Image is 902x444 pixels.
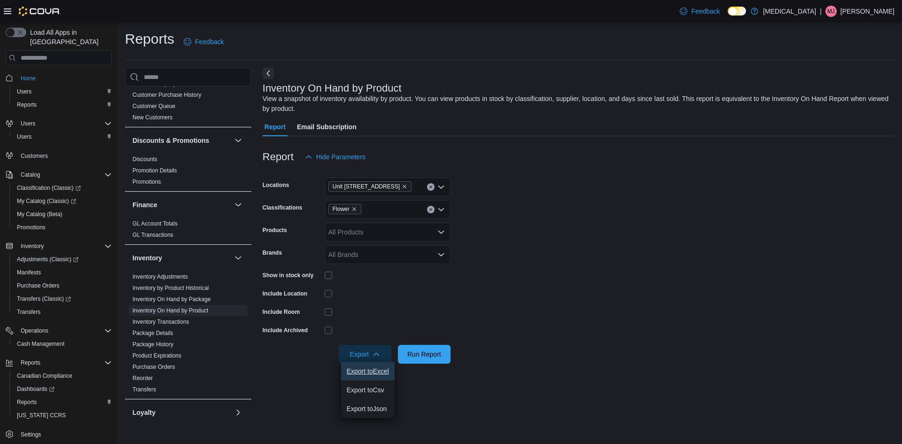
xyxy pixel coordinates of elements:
[351,206,357,212] button: Remove Flower from selection in this group
[132,386,156,393] a: Transfers
[9,98,116,111] button: Reports
[132,285,209,291] a: Inventory by Product Historical
[13,306,44,318] a: Transfers
[17,133,31,140] span: Users
[263,226,287,234] label: Products
[2,240,116,253] button: Inventory
[17,101,37,109] span: Reports
[17,357,44,368] button: Reports
[132,156,157,163] span: Discounts
[13,182,112,194] span: Classification (Classic)
[13,338,68,350] a: Cash Management
[402,184,407,189] button: Remove Unit 385 North Dollarton Highway from selection in this group
[17,429,45,440] a: Settings
[233,135,244,146] button: Discounts & Promotions
[132,408,156,417] h3: Loyalty
[132,374,153,382] span: Reorder
[17,428,112,440] span: Settings
[132,364,175,370] a: Purchase Orders
[132,341,173,348] a: Package History
[17,325,112,336] span: Operations
[347,367,389,375] span: Export to Excel
[676,2,723,21] a: Feedback
[17,340,64,348] span: Cash Management
[9,208,116,221] button: My Catalog (Beta)
[9,181,116,195] a: Classification (Classic)
[17,197,76,205] span: My Catalog (Classic)
[13,222,49,233] a: Promotions
[9,221,116,234] button: Promotions
[297,117,357,136] span: Email Subscription
[263,181,289,189] label: Locations
[263,83,402,94] h3: Inventory On Hand by Product
[347,386,389,394] span: Export to Csv
[347,405,389,413] span: Export to Json
[132,91,202,99] span: Customer Purchase History
[132,114,172,121] a: New Customers
[17,325,52,336] button: Operations
[263,327,308,334] label: Include Archived
[132,136,231,145] button: Discounts & Promotions
[21,171,40,179] span: Catalog
[13,280,112,291] span: Purchase Orders
[132,319,189,325] a: Inventory Transactions
[17,256,78,263] span: Adjustments (Classic)
[333,204,350,214] span: Flower
[13,195,80,207] a: My Catalog (Classic)
[17,308,40,316] span: Transfers
[437,228,445,236] button: Open list of options
[13,338,112,350] span: Cash Management
[728,7,746,16] input: Dark Mode
[132,363,175,371] span: Purchase Orders
[17,169,44,180] button: Catalog
[691,7,720,16] span: Feedback
[13,131,35,142] a: Users
[437,251,445,258] button: Open list of options
[13,99,40,110] a: Reports
[2,356,116,369] button: Reports
[9,85,116,98] button: Users
[264,117,286,136] span: Report
[341,381,395,399] button: Export toCsv
[132,102,175,110] span: Customer Queue
[125,67,251,127] div: Customer
[17,412,66,419] span: [US_STATE] CCRS
[17,72,112,84] span: Home
[17,241,112,252] span: Inventory
[132,273,188,280] span: Inventory Adjustments
[341,399,395,418] button: Export toJson
[13,293,112,304] span: Transfers (Classic)
[233,199,244,210] button: Finance
[9,305,116,319] button: Transfers
[427,183,435,191] button: Clear input
[13,86,112,97] span: Users
[13,86,35,97] a: Users
[132,103,175,109] a: Customer Queue
[13,182,85,194] a: Classification (Classic)
[316,152,365,162] span: Hide Parameters
[21,120,35,127] span: Users
[17,398,37,406] span: Reports
[9,382,116,396] a: Dashboards
[437,183,445,191] button: Open list of options
[13,267,112,278] span: Manifests
[132,352,181,359] span: Product Expirations
[9,337,116,351] button: Cash Management
[132,220,178,227] a: GL Account Totals
[17,150,52,162] a: Customers
[9,292,116,305] a: Transfers (Classic)
[233,407,244,418] button: Loyalty
[132,307,208,314] a: Inventory On Hand by Product
[125,218,251,244] div: Finance
[9,266,116,279] button: Manifests
[13,209,112,220] span: My Catalog (Beta)
[263,290,307,297] label: Include Location
[26,28,112,47] span: Load All Apps in [GEOGRAPHIC_DATA]
[263,272,314,279] label: Show in stock only
[437,206,445,213] button: Open list of options
[180,32,227,51] a: Feedback
[17,269,41,276] span: Manifests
